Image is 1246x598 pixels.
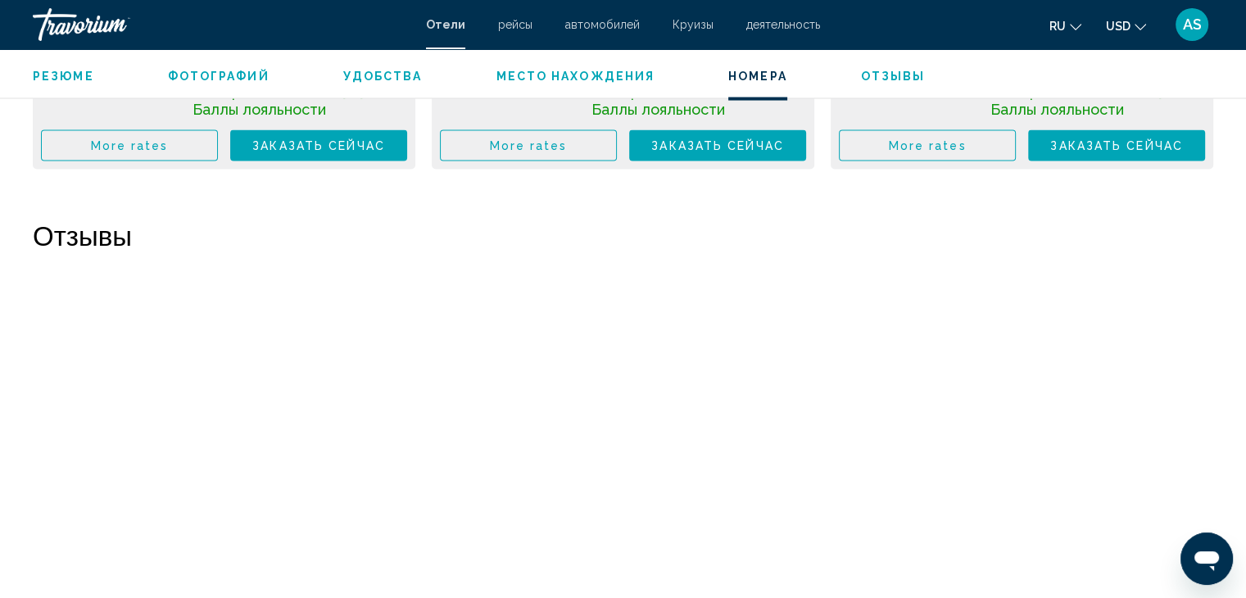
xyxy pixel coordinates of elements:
span: 4,432 Баллы лояльности [591,83,765,118]
span: More rates [91,140,169,153]
span: ru [1049,20,1066,33]
button: Заказать сейчас [629,130,806,161]
span: Отзывы [861,70,926,83]
a: автомобилей [565,18,640,31]
span: 4,343 Баллы лояльности [193,83,366,118]
button: Место нахождения [496,69,655,84]
button: Заказать сейчас [1028,130,1205,161]
button: Change language [1049,14,1081,38]
span: 4,443 Баллы лояльности [990,83,1165,118]
button: User Menu [1171,7,1213,42]
button: Номера [728,69,787,84]
span: Заказать сейчас [1050,140,1183,153]
button: Фотографий [168,69,270,84]
button: More rates [839,130,1016,161]
button: Отзывы [861,69,926,84]
span: Резюме [33,70,94,83]
button: Change currency [1106,14,1146,38]
h2: Отзывы [33,219,1213,251]
a: деятельность [746,18,820,31]
span: More rates [490,140,568,153]
a: рейсы [498,18,532,31]
span: Номера [728,70,787,83]
a: Travorium [33,8,410,41]
a: Отели [426,18,465,31]
span: Место нахождения [496,70,655,83]
span: USD [1106,20,1130,33]
span: AS [1183,16,1202,33]
button: More rates [41,130,218,161]
span: Удобства [343,70,423,83]
a: Круизы [673,18,714,31]
button: Резюме [33,69,94,84]
span: Заказать сейчас [252,140,385,153]
span: More rates [889,140,967,153]
button: More rates [440,130,617,161]
iframe: Кнопка запуска окна обмена сообщениями [1180,532,1233,585]
button: Удобства [343,69,423,84]
span: Заказать сейчас [651,140,784,153]
button: Заказать сейчас [230,130,407,161]
span: Фотографий [168,70,270,83]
